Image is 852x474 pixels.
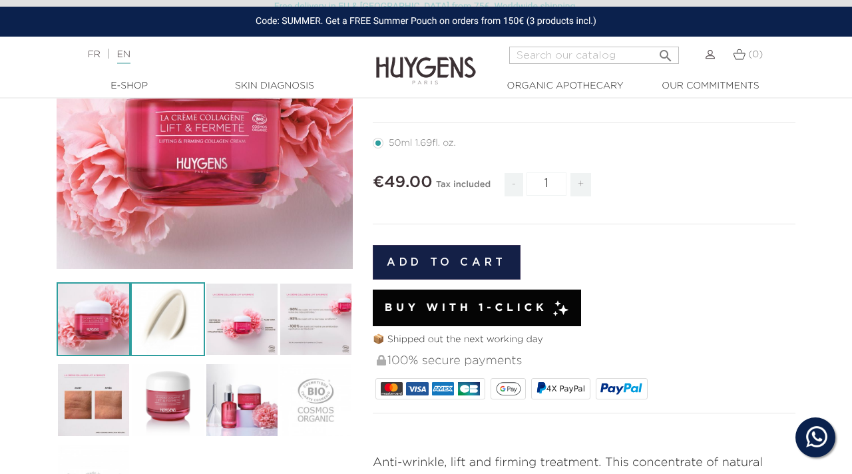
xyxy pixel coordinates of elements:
p: 📦 Shipped out the next working day [373,333,795,347]
img: MASTERCARD [381,382,403,395]
span: (0) [748,50,763,59]
span: 4X PayPal [546,384,585,393]
input: Search [509,47,679,64]
img: VISA [406,382,428,395]
label: 50ml 1.69fl. oz. [373,138,472,148]
img: Huygens [376,35,476,87]
img: 100% secure payments [377,355,386,365]
a: Skin Diagnosis [208,79,341,93]
i:  [658,44,674,60]
a: E-Shop [63,79,196,93]
span: - [505,173,523,196]
img: CB_NATIONALE [458,382,480,395]
a: Organic Apothecary [499,79,632,93]
div: 100% secure payments [375,347,795,375]
img: google_pay [496,382,521,395]
button:  [654,43,678,61]
span: + [570,173,592,196]
span: €49.00 [373,174,433,190]
div: | [81,47,345,63]
a: Our commitments [644,79,777,93]
input: Quantity [527,172,566,196]
a: EN [117,50,130,64]
a: FR [88,50,101,59]
div: Tax included [436,170,491,206]
button: Add to cart [373,245,521,280]
img: AMEX [432,382,454,395]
